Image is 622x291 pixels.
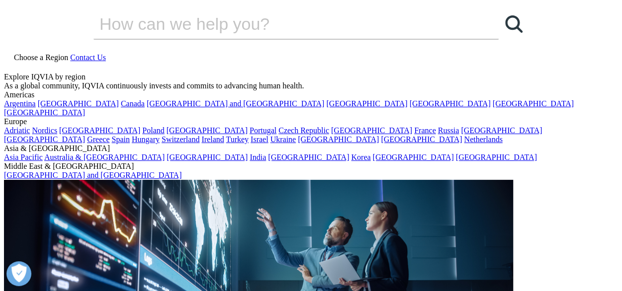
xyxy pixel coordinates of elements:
a: Hungary [132,135,160,144]
div: Asia & [GEOGRAPHIC_DATA] [4,144,618,153]
a: Russia [438,126,459,135]
a: [GEOGRAPHIC_DATA] [167,153,248,161]
div: Explore IQVIA by region [4,73,618,81]
a: [GEOGRAPHIC_DATA] [268,153,349,161]
a: Contact Us [70,53,106,62]
button: Ouvrir le centre de préférences [6,261,31,286]
a: France [414,126,436,135]
input: Search [93,9,470,39]
a: [GEOGRAPHIC_DATA] [456,153,537,161]
a: Adriatic [4,126,30,135]
a: Search [499,9,529,39]
a: [GEOGRAPHIC_DATA] [331,126,412,135]
a: Korea [351,153,370,161]
a: [GEOGRAPHIC_DATA] and [GEOGRAPHIC_DATA] [4,171,181,179]
a: Netherlands [464,135,502,144]
a: [GEOGRAPHIC_DATA] [326,99,407,108]
svg: Search [505,15,523,33]
a: [GEOGRAPHIC_DATA] [493,99,574,108]
a: [GEOGRAPHIC_DATA] [372,153,453,161]
a: Israel [251,135,268,144]
a: Ukraine [270,135,296,144]
a: Greece [87,135,109,144]
a: Ireland [201,135,224,144]
div: Europe [4,117,618,126]
a: [GEOGRAPHIC_DATA] [409,99,490,108]
a: Asia Pacific [4,153,43,161]
a: [GEOGRAPHIC_DATA] [59,126,140,135]
div: Americas [4,90,618,99]
a: Portugal [250,126,276,135]
a: Switzerland [162,135,199,144]
a: [GEOGRAPHIC_DATA] [38,99,119,108]
a: Czech Republic [278,126,329,135]
a: Canada [121,99,145,108]
a: [GEOGRAPHIC_DATA] [4,108,85,117]
a: [GEOGRAPHIC_DATA] [4,135,85,144]
a: Turkey [226,135,249,144]
div: Middle East & [GEOGRAPHIC_DATA] [4,162,618,171]
a: [GEOGRAPHIC_DATA] [461,126,542,135]
a: [GEOGRAPHIC_DATA] [298,135,379,144]
a: Nordics [32,126,57,135]
a: Poland [142,126,164,135]
a: Australia & [GEOGRAPHIC_DATA] [44,153,165,161]
a: Spain [111,135,129,144]
a: [GEOGRAPHIC_DATA] [167,126,248,135]
a: [GEOGRAPHIC_DATA] [381,135,462,144]
a: [GEOGRAPHIC_DATA] and [GEOGRAPHIC_DATA] [147,99,324,108]
a: Argentina [4,99,36,108]
span: Choose a Region [14,53,68,62]
a: India [250,153,266,161]
div: As a global community, IQVIA continuously invests and commits to advancing human health. [4,81,618,90]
